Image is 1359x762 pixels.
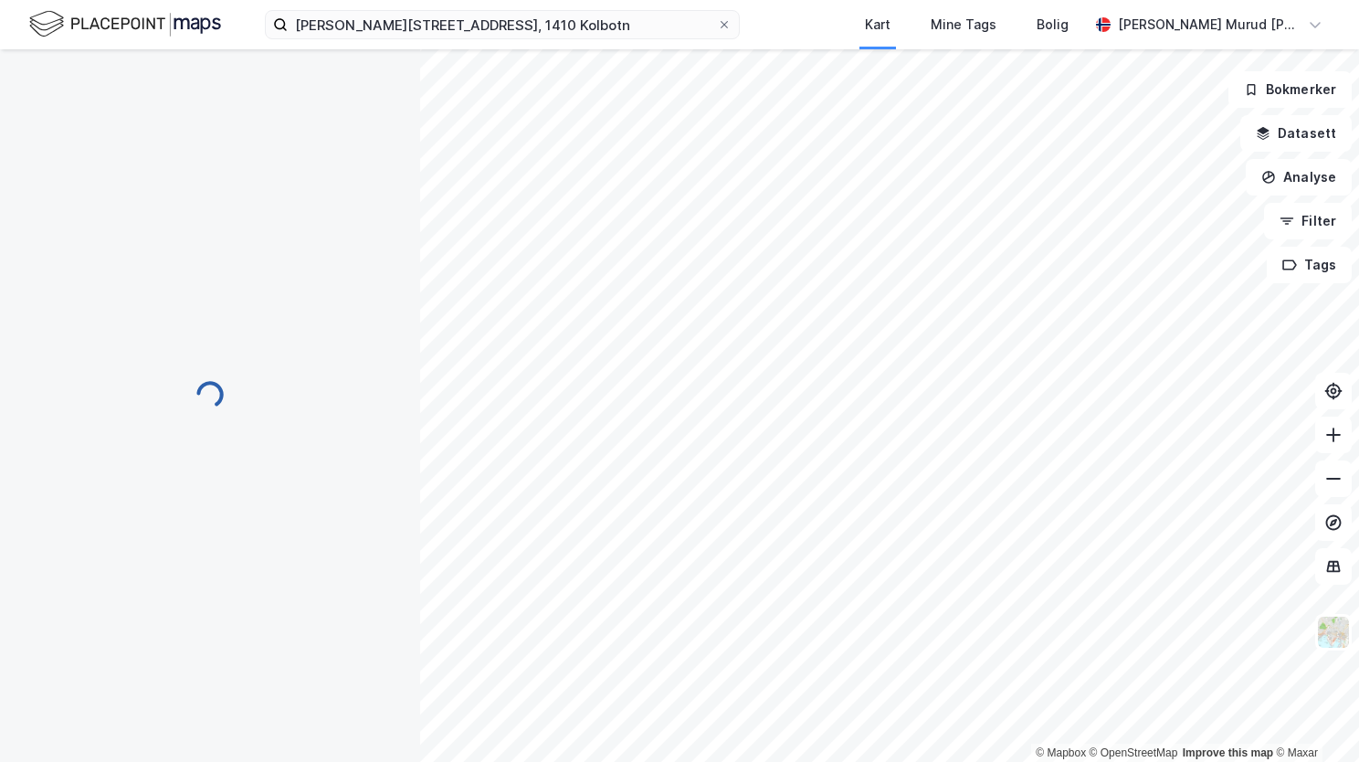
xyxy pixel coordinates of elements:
a: Mapbox [1036,746,1086,759]
img: logo.f888ab2527a4732fd821a326f86c7f29.svg [29,8,221,40]
div: Kart [865,14,890,36]
div: Mine Tags [931,14,996,36]
button: Datasett [1240,115,1352,152]
a: OpenStreetMap [1090,746,1178,759]
button: Filter [1264,203,1352,239]
a: Improve this map [1183,746,1273,759]
button: Bokmerker [1228,71,1352,108]
input: Søk på adresse, matrikkel, gårdeiere, leietakere eller personer [288,11,717,38]
div: [PERSON_NAME] Murud [PERSON_NAME] [1118,14,1301,36]
iframe: Chat Widget [1268,674,1359,762]
button: Tags [1267,247,1352,283]
img: spinner.a6d8c91a73a9ac5275cf975e30b51cfb.svg [195,380,225,409]
button: Analyse [1246,159,1352,196]
div: Bolig [1037,14,1069,36]
img: Z [1316,615,1351,650]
